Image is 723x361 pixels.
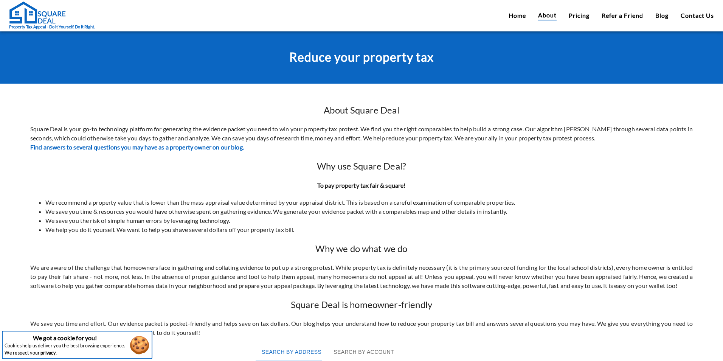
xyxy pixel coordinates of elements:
[602,11,643,20] a: Refer a Friend
[40,350,56,357] a: privacy
[45,225,693,234] li: We help you do it yourself. We want to help you shave several dollars off your property tax bill.
[30,181,693,190] h4: To pay property tax fair & square!
[127,335,152,355] button: Accept cookies
[30,319,693,337] p: We save you time and effort. Our evidence packet is pocket-friendly and helps save on tax dollars...
[33,334,97,341] strong: We got a cookie for you!
[30,124,693,152] p: Square Deal is your go-to technology platform for generating the evidence packet you need to win ...
[45,198,693,207] li: We recommend a property value that is lower than the mass appraisal value determined by your appr...
[30,159,693,173] h2: Why use Square Deal?
[5,342,126,356] p: Cookies help us deliver you the best browsing experience. We respect your .
[9,1,66,24] img: Square Deal
[655,11,669,20] a: Blog
[30,263,693,290] p: We are aware of the challenge that homeowners face in gathering and collating evidence to put up ...
[30,298,693,311] h2: Square Deal is homeowner-friendly
[538,11,557,20] a: About
[509,11,526,20] a: Home
[569,11,590,20] a: Pricing
[30,143,244,151] a: Find answers to several questions you may have as a property owner on our blog.
[30,242,693,255] h2: Why we do what we do
[9,1,95,30] a: Property Tax Appeal - Do it Yourself. Do it Right.
[45,216,693,225] li: We save you the risk of simple human errors by leveraging technology.
[30,103,693,117] h2: About Square Deal
[681,11,714,20] a: Contact Us
[45,207,693,216] li: We save you time & resources you would have otherwise spent on gathering evidence. We generate yo...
